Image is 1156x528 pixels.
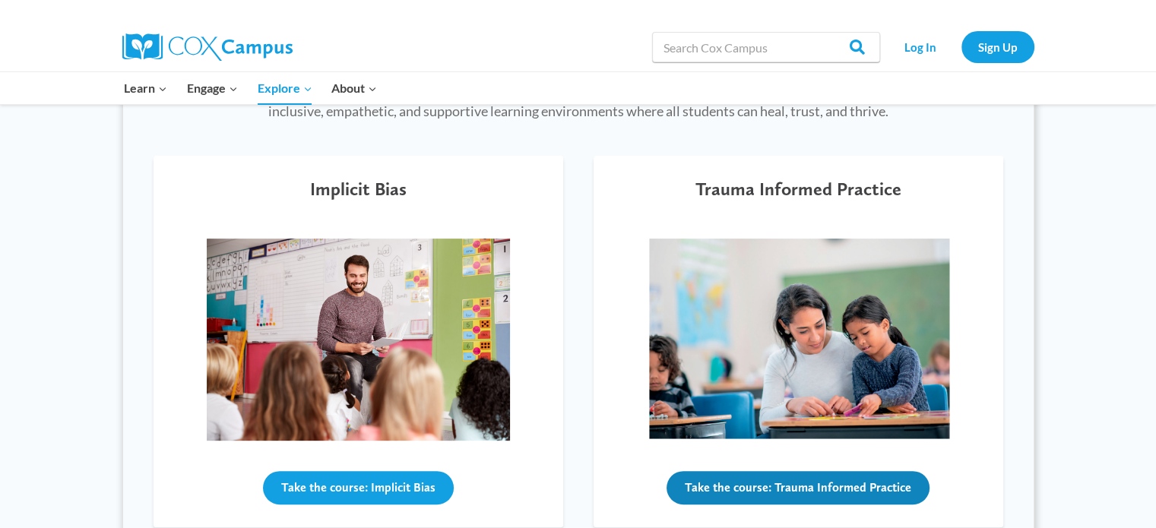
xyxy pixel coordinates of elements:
[248,72,322,104] button: Child menu of Explore
[122,33,293,61] img: Cox Campus
[647,239,950,441] img: teaching_student_one-1.png
[888,31,1034,62] nav: Secondary Navigation
[888,31,954,62] a: Log In
[115,72,387,104] nav: Primary Navigation
[594,156,1003,527] a: Trauma Informed Practice Take the course: Trauma Informed Practice
[321,72,387,104] button: Child menu of About
[652,32,880,62] input: Search Cox Campus
[263,471,454,504] button: Take the course: Implicit Bias
[154,156,563,527] a: Implicit Bias Take the course: Implicit Bias
[207,239,510,441] img: iStock-1160927576-1536x1024.jpg
[695,179,901,201] h5: Trauma Informed Practice
[667,471,930,504] button: Take the course: Trauma Informed Practice
[961,31,1034,62] a: Sign Up
[115,72,178,104] button: Child menu of Learn
[310,179,407,201] h5: Implicit Bias
[177,72,248,104] button: Child menu of Engage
